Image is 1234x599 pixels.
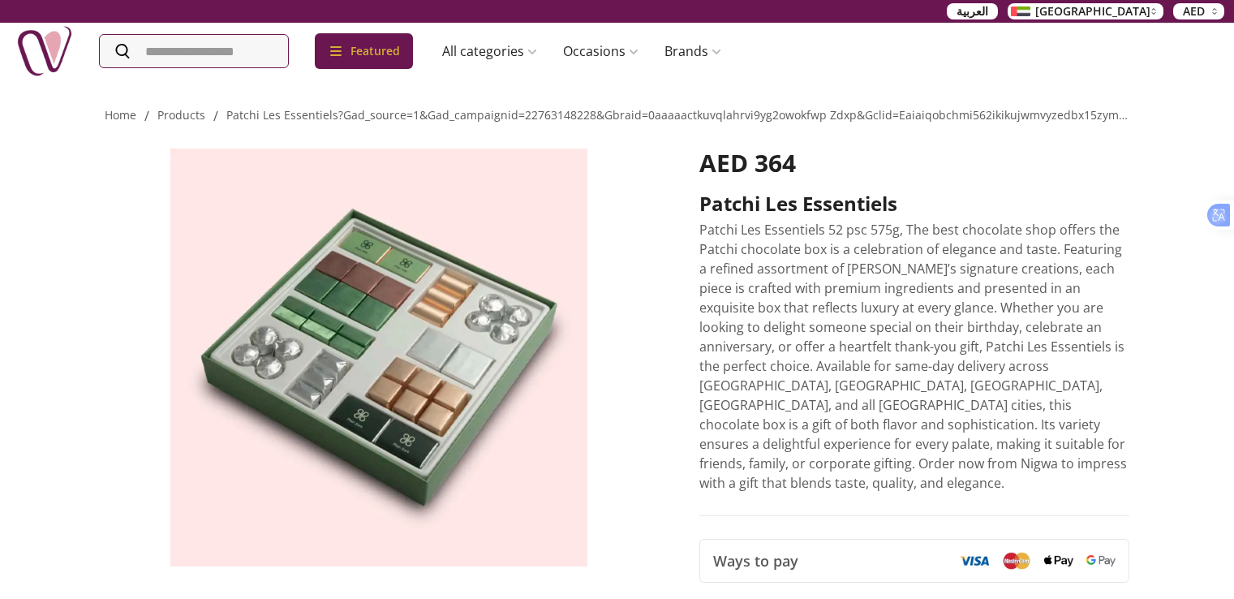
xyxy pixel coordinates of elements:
[1002,552,1031,569] img: Mastercard
[1183,3,1205,19] span: AED
[16,23,73,80] img: Nigwa-uae-gifts
[651,35,734,67] a: Brands
[157,107,205,123] a: products
[957,3,988,19] span: العربية
[699,220,1130,493] p: Patchi Les Essentiels 52 psc 575g, The best chocolate shop offers the Patchi chocolate box is a c...
[699,191,1130,217] h2: Patchi Les Essentiels
[105,107,136,123] a: Home
[1011,6,1030,16] img: Arabic_dztd3n.png
[1044,555,1073,567] img: Apple Pay
[144,106,149,126] li: /
[550,35,651,67] a: Occasions
[713,549,798,572] span: Ways to pay
[315,33,413,69] div: Featured
[1086,555,1116,567] img: Google Pay
[1035,3,1150,19] span: [GEOGRAPHIC_DATA]
[960,555,989,567] img: Visa
[100,35,288,67] input: Search
[105,149,654,567] img: Patchi Les Essentiels Chocolate shop Patchi Les Essentiels Patchi chocolate Birthday gift
[699,146,796,179] span: AED 364
[1173,3,1224,19] button: AED
[429,35,550,67] a: All categories
[1008,3,1163,19] button: [GEOGRAPHIC_DATA]
[213,106,218,126] li: /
